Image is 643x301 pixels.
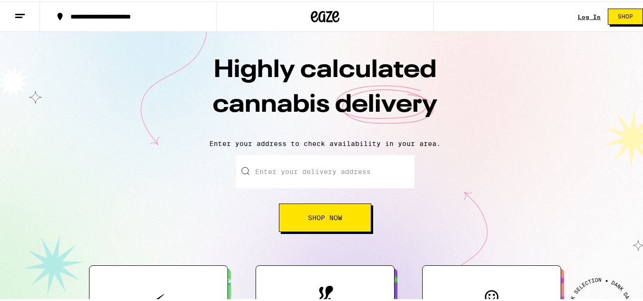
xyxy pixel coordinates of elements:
h1: Highly calculated cannabis delivery [158,52,492,131]
input: Enter your delivery address [236,154,415,187]
button: Shop Now [279,202,371,231]
p: Enter your address to check availability in your area. [10,138,641,146]
a: Log In [578,12,601,19]
span: Shop Now [308,213,342,220]
span: Hi. Need any help? [6,7,69,14]
button: Shop [608,7,643,23]
span: Shop [618,12,633,18]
